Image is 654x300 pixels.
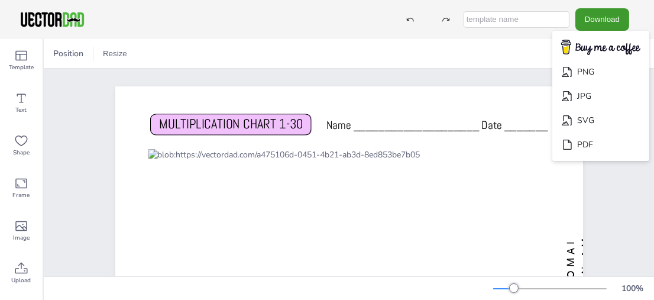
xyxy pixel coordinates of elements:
span: Text [16,105,27,115]
input: template name [464,11,569,28]
div: 100 % [619,283,647,294]
img: VectorDad-1.png [19,11,86,28]
span: Frame [13,191,30,200]
span: Image [13,233,30,243]
li: JPG [552,84,649,108]
span: Position [51,48,86,59]
span: Shape [13,148,30,157]
span: Name ____________________ Date _______ [326,118,548,132]
ul: Download [552,31,649,162]
li: PNG [552,60,649,84]
span: Template [9,63,34,72]
button: Download [575,8,629,30]
img: buymecoffee.png [553,36,648,59]
span: Upload [12,276,31,285]
button: Resize [98,44,132,63]
span: MULTIPLICATION CHART 1-30 [159,115,303,133]
li: PDF [552,133,649,157]
li: SVG [552,108,649,133]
